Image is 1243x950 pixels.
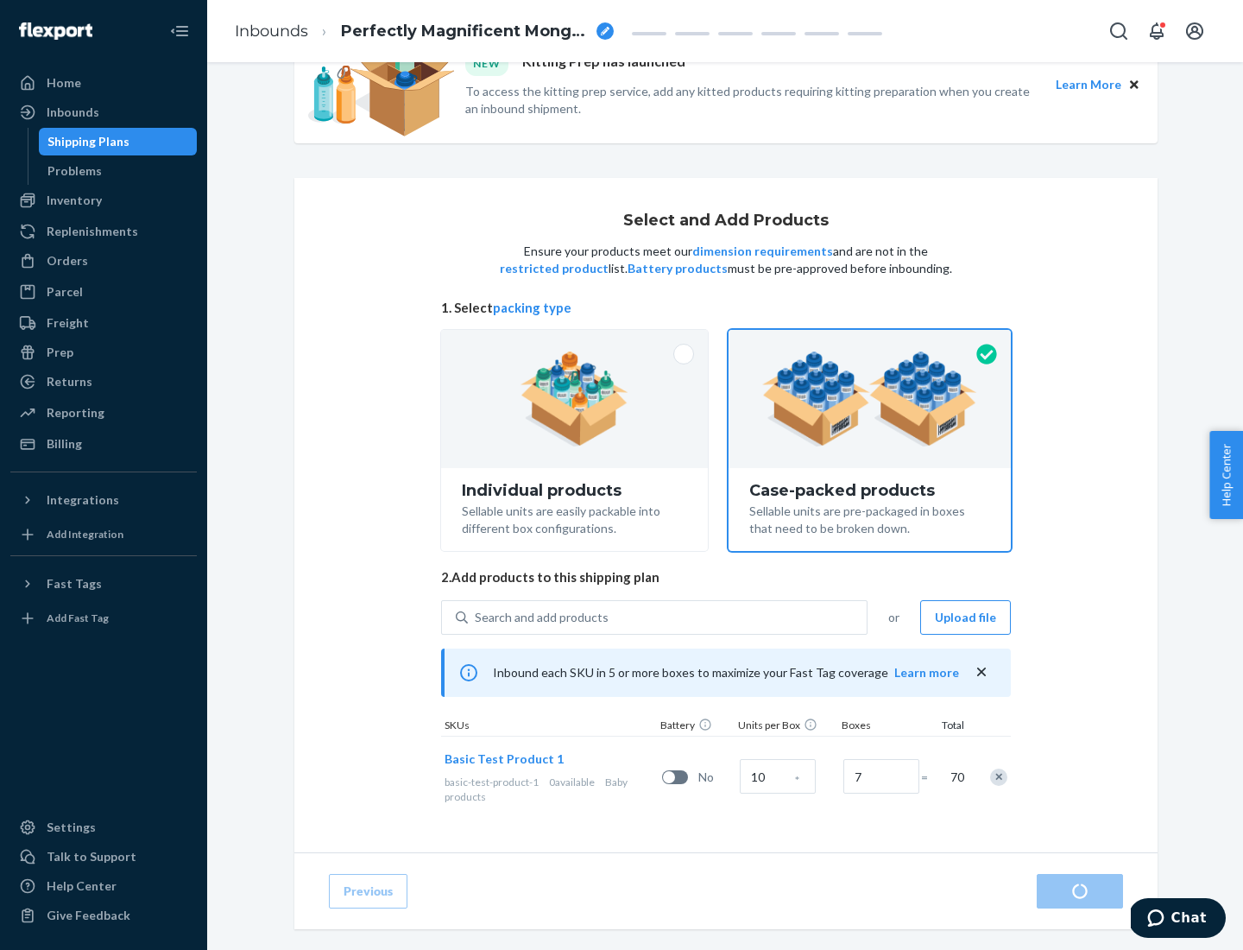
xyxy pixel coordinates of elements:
[698,769,733,786] span: No
[47,491,119,509] div: Integrations
[843,759,919,794] input: Number of boxes
[441,299,1011,317] span: 1. Select
[47,611,109,625] div: Add Fast Tag
[762,351,977,446] img: case-pack.59cecea509d18c883b923b81aeac6d0b.png
[921,769,938,786] span: =
[735,718,838,736] div: Units per Box
[10,368,197,396] a: Returns
[521,351,628,446] img: individual-pack.facf35554cb0f1810c75b2bd6df2d64e.png
[47,283,83,301] div: Parcel
[894,664,959,681] button: Learn more
[47,162,102,180] div: Problems
[162,14,197,48] button: Close Navigation
[39,157,198,185] a: Problems
[920,600,1011,635] button: Upload file
[47,527,123,541] div: Add Integration
[441,649,1011,697] div: Inbound each SKU in 5 or more boxes to maximize your Fast Tag coverage
[465,83,1040,117] p: To access the kitting prep service, add any kitted products requiring kitting preparation when yo...
[10,339,197,366] a: Prep
[10,399,197,427] a: Reporting
[445,750,564,768] button: Basic Test Product 1
[1056,75,1121,94] button: Learn More
[838,718,924,736] div: Boxes
[10,486,197,514] button: Integrations
[47,133,129,150] div: Shipping Plans
[888,609,899,626] span: or
[10,69,197,97] a: Home
[47,314,89,332] div: Freight
[441,718,657,736] div: SKUs
[47,223,138,240] div: Replenishments
[10,902,197,929] button: Give Feedback
[47,435,82,453] div: Billing
[465,52,508,75] div: NEW
[10,521,197,548] a: Add Integration
[441,568,1011,586] span: 2. Add products to this shipping plan
[341,21,590,43] span: Perfectly Magnificent Mongoose
[628,260,728,277] button: Battery products
[10,843,197,871] button: Talk to Support
[47,373,92,390] div: Returns
[47,819,96,836] div: Settings
[692,243,833,260] button: dimension requirements
[10,814,197,841] a: Settings
[10,218,197,245] a: Replenishments
[47,74,81,92] div: Home
[47,848,136,865] div: Talk to Support
[498,243,954,277] p: Ensure your products meet our and are not in the list. must be pre-approved before inbounding.
[47,344,73,361] div: Prep
[462,482,687,499] div: Individual products
[475,609,609,626] div: Search and add products
[749,499,990,537] div: Sellable units are pre-packaged in boxes that need to be broken down.
[47,104,99,121] div: Inbounds
[462,499,687,537] div: Sellable units are easily packable into different box configurations.
[623,212,829,230] h1: Select and Add Products
[973,663,990,681] button: close
[19,22,92,40] img: Flexport logo
[445,776,539,788] span: basic-test-product-1
[47,907,130,924] div: Give Feedback
[10,872,197,900] a: Help Center
[10,570,197,598] button: Fast Tags
[329,874,407,909] button: Previous
[924,718,968,736] div: Total
[1125,75,1144,94] button: Close
[10,430,197,458] a: Billing
[1139,14,1174,48] button: Open notifications
[47,404,104,421] div: Reporting
[1101,14,1136,48] button: Open Search Box
[657,718,735,736] div: Battery
[47,192,102,209] div: Inventory
[47,575,102,592] div: Fast Tags
[445,751,564,766] span: Basic Test Product 1
[10,309,197,337] a: Freight
[522,52,685,75] p: Kitting Prep has launched
[493,299,571,317] button: packing type
[445,775,655,804] div: Baby products
[749,482,990,499] div: Case-packed products
[235,22,308,41] a: Inbounds
[10,187,197,214] a: Inventory
[740,759,816,794] input: Case Quantity
[39,128,198,155] a: Shipping Plans
[221,6,628,57] ol: breadcrumbs
[10,278,197,306] a: Parcel
[47,877,117,895] div: Help Center
[10,98,197,126] a: Inbounds
[990,769,1007,786] div: Remove Item
[1177,14,1212,48] button: Open account menu
[1209,431,1243,519] button: Help Center
[500,260,609,277] button: restricted product
[947,769,964,786] span: 70
[47,252,88,269] div: Orders
[10,605,197,632] a: Add Fast Tag
[549,776,595,788] span: 0 available
[10,247,197,275] a: Orders
[1131,898,1226,941] iframe: Opens a widget where you can chat to one of our agents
